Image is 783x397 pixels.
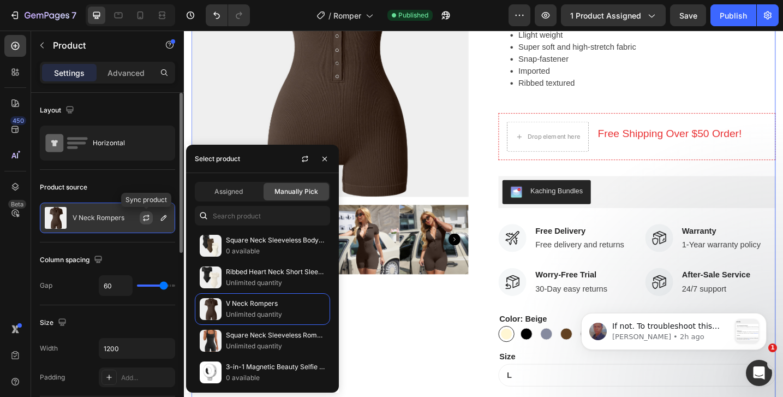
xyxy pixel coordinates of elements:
[226,362,325,372] p: 3-in-1 Magnetic Beauty Selfie Light
[47,31,163,180] span: If not. To troubleshoot this issue, we would like to have temporary access to your store via Shop...
[379,170,436,181] div: Kaching Bundles
[570,10,641,21] span: 1 product assigned
[226,341,325,352] p: Unlimited quantity
[195,154,240,164] div: Select product
[53,39,146,52] p: Product
[565,291,783,368] iframe: Intercom notifications message
[40,343,58,353] div: Width
[720,10,747,21] div: Publish
[384,260,463,274] p: Worry-Free Trial
[679,11,697,20] span: Save
[4,4,81,26] button: 7
[710,4,756,26] button: Publish
[93,131,159,156] div: Horizontal
[10,116,26,125] div: 450
[40,372,65,382] div: Padding
[200,298,222,320] img: collections
[545,228,631,241] p: 1-Year warranty policy
[366,25,647,38] li: Snap-fastener
[670,4,706,26] button: Save
[99,339,175,358] input: Auto
[545,260,619,274] p: After-Sale Service
[226,298,325,309] p: V Neck Rompers
[384,276,463,289] p: 30-Day easy returns
[357,170,370,183] img: KachingBundles.png
[344,211,374,242] img: Alt Image
[206,4,250,26] div: Undo/Redo
[40,182,87,192] div: Product source
[226,266,325,277] p: Ribbed Heart Neck Short Sleeve Bodysuits
[226,309,325,320] p: Unlimited quantity
[226,246,325,257] p: 0 available
[344,307,398,323] legend: Color: Beige
[366,11,647,25] li: Super soft and high-stretch fabric
[333,10,361,21] span: Romper
[398,10,428,20] span: Published
[99,276,132,295] input: Auto
[214,187,243,197] span: Assigned
[200,235,222,257] img: collections
[348,163,445,189] button: Kaching Bundles
[71,9,76,22] p: 7
[226,372,325,383] p: 0 available
[54,67,85,79] p: Settings
[47,41,165,51] p: Message from Jay, sent 2h ago
[504,259,535,290] img: Alt Image
[384,228,481,241] p: Free delivery and returns
[344,259,374,290] img: Alt Image
[384,212,481,226] p: Free Delivery
[200,266,222,288] img: collections
[40,281,52,291] div: Gap
[344,349,363,364] legend: Size
[768,343,777,352] span: 1
[375,111,433,120] div: Drop element here
[195,206,330,226] input: Search in Settings & Advanced
[366,38,647,51] li: Imported
[40,103,76,118] div: Layout
[451,103,611,122] h3: Free Shipping Over $50 Order!
[8,200,26,209] div: Beta
[561,4,666,26] button: 1 product assigned
[274,187,318,197] span: Manually Pick
[45,207,67,229] img: product feature img
[226,330,325,341] p: Square Neck Sleeveless Romper
[366,51,647,64] li: Ribbed textured
[545,276,619,289] p: 24/7 support
[40,253,105,268] div: Column spacing
[746,360,772,386] iframe: Intercom live chat
[184,31,783,397] iframe: Design area
[545,212,631,226] p: Warranty
[289,222,302,235] button: Carousel Next Arrow
[40,316,69,330] div: Size
[504,211,535,242] img: Alt Image
[200,330,222,352] img: collections
[328,10,331,21] span: /
[226,235,325,246] p: Square Neck Sleeveless Bodysuits
[121,373,172,383] div: Add...
[226,277,325,288] p: Unlimited quantity
[73,214,124,222] p: V Neck Rompers
[107,67,145,79] p: Advanced
[200,362,222,383] img: collections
